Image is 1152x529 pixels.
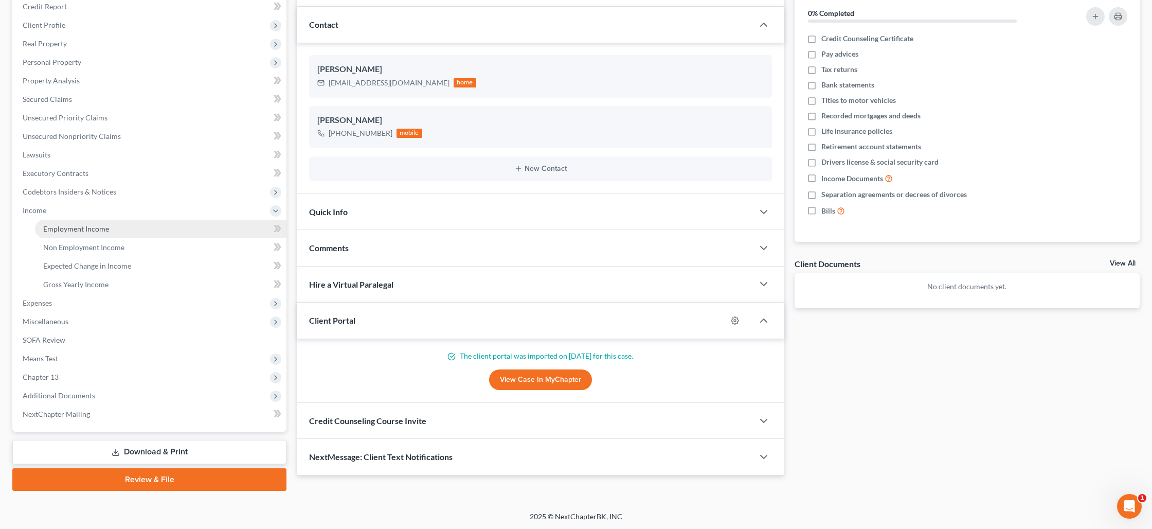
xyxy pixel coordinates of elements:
[309,20,338,29] span: Contact
[23,150,50,159] span: Lawsuits
[489,369,592,390] a: View Case in MyChapter
[821,142,921,152] span: Retirement account statements
[23,336,65,344] span: SOFA Review
[821,173,883,184] span: Income Documents
[35,257,286,275] a: Expected Change in Income
[43,261,131,270] span: Expected Change in Income
[23,410,90,418] span: NextChapter Mailing
[35,238,286,257] a: Non Employment Income
[397,129,422,138] div: mobile
[12,440,286,464] a: Download & Print
[1117,494,1142,519] iframe: Intercom live chat
[309,243,349,253] span: Comments
[309,416,426,426] span: Credit Counseling Course Invite
[23,95,72,103] span: Secured Claims
[43,224,109,233] span: Employment Income
[309,315,355,325] span: Client Portal
[795,258,860,269] div: Client Documents
[14,109,286,127] a: Unsecured Priority Claims
[309,207,348,217] span: Quick Info
[1110,260,1136,267] a: View All
[14,146,286,164] a: Lawsuits
[14,331,286,349] a: SOFA Review
[23,58,81,66] span: Personal Property
[821,80,874,90] span: Bank statements
[309,452,453,462] span: NextMessage: Client Text Notifications
[23,169,88,178] span: Executory Contracts
[23,113,107,122] span: Unsecured Priority Claims
[309,351,772,361] p: The client portal was imported on [DATE] for this case.
[14,90,286,109] a: Secured Claims
[23,206,46,215] span: Income
[23,21,65,29] span: Client Profile
[23,76,80,85] span: Property Analysis
[23,298,52,307] span: Expenses
[14,127,286,146] a: Unsecured Nonpriority Claims
[14,72,286,90] a: Property Analysis
[23,373,59,381] span: Chapter 13
[803,281,1131,292] p: No client documents yet.
[821,126,892,136] span: Life insurance policies
[35,275,286,294] a: Gross Yearly Income
[23,391,95,400] span: Additional Documents
[309,279,393,289] span: Hire a Virtual Paralegal
[821,111,921,121] span: Recorded mortgages and deeds
[821,206,835,216] span: Bills
[14,405,286,424] a: NextChapter Mailing
[1138,494,1146,502] span: 1
[23,187,116,196] span: Codebtors Insiders & Notices
[821,189,967,200] span: Separation agreements or decrees of divorces
[821,49,858,59] span: Pay advices
[808,9,854,17] strong: 0% Completed
[454,78,476,87] div: home
[821,157,939,167] span: Drivers license & social security card
[23,39,67,48] span: Real Property
[821,64,857,75] span: Tax returns
[821,95,896,105] span: Titles to motor vehicles
[329,78,449,88] div: [EMAIL_ADDRESS][DOMAIN_NAME]
[317,165,764,173] button: New Contact
[23,317,68,326] span: Miscellaneous
[23,354,58,363] span: Means Test
[23,132,121,140] span: Unsecured Nonpriority Claims
[329,128,392,138] div: [PHONE_NUMBER]
[317,114,764,127] div: [PERSON_NAME]
[317,63,764,76] div: [PERSON_NAME]
[12,468,286,491] a: Review & File
[14,164,286,183] a: Executory Contracts
[23,2,67,11] span: Credit Report
[43,280,109,289] span: Gross Yearly Income
[35,220,286,238] a: Employment Income
[821,33,913,44] span: Credit Counseling Certificate
[43,243,124,252] span: Non Employment Income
